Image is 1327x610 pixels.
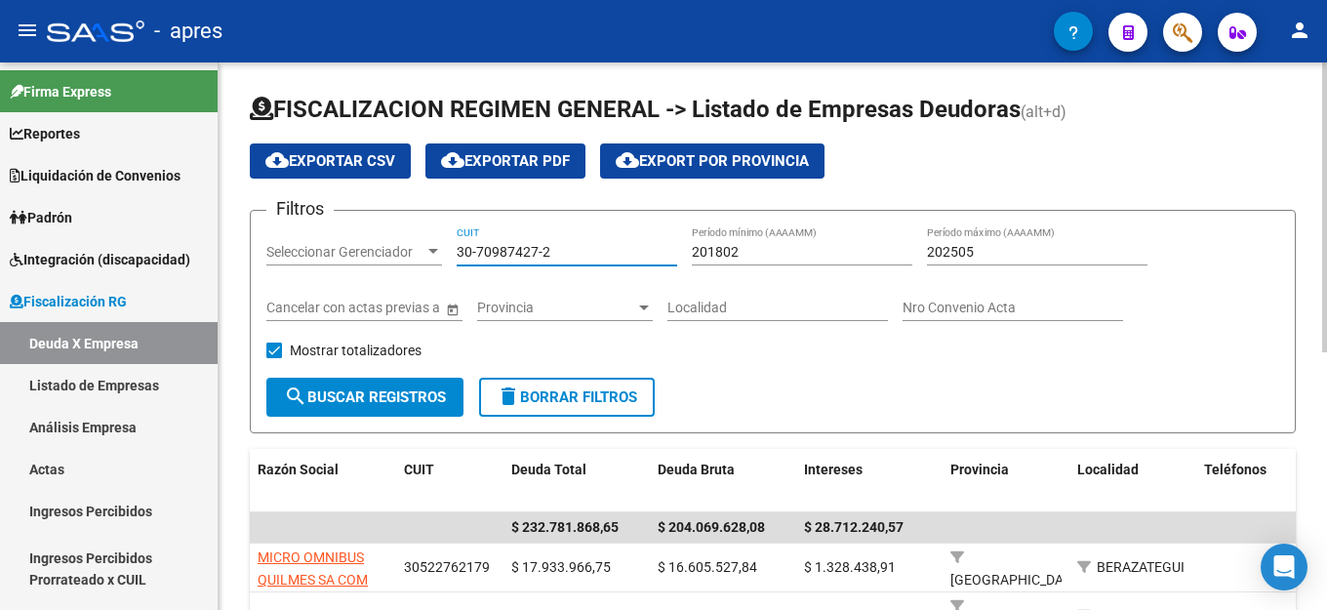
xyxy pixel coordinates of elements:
[154,10,222,53] span: - apres
[290,339,422,362] span: Mostrar totalizadores
[950,572,1082,588] span: [GEOGRAPHIC_DATA]
[284,388,446,406] span: Buscar Registros
[441,152,570,170] span: Exportar PDF
[442,299,462,319] button: Open calendar
[441,148,464,172] mat-icon: cloud_download
[404,462,434,477] span: CUIT
[265,148,289,172] mat-icon: cloud_download
[404,559,490,575] span: 30522762179
[950,462,1009,477] span: Provincia
[284,385,307,408] mat-icon: search
[10,207,72,228] span: Padrón
[804,519,904,535] span: $ 28.712.240,57
[16,19,39,42] mat-icon: menu
[266,195,334,223] h3: Filtros
[658,559,757,575] span: $ 16.605.527,84
[477,300,635,316] span: Provincia
[616,152,809,170] span: Export por Provincia
[250,96,1021,123] span: FISCALIZACION REGIMEN GENERAL -> Listado de Empresas Deudoras
[1204,462,1267,477] span: Teléfonos
[511,559,611,575] span: $ 17.933.966,75
[266,244,424,261] span: Seleccionar Gerenciador
[266,378,463,417] button: Buscar Registros
[804,559,896,575] span: $ 1.328.438,91
[796,449,943,513] datatable-header-cell: Intereses
[1021,102,1066,121] span: (alt+d)
[10,249,190,270] span: Integración (discapacidad)
[600,143,824,179] button: Export por Provincia
[1288,19,1311,42] mat-icon: person
[10,123,80,144] span: Reportes
[265,152,395,170] span: Exportar CSV
[479,378,655,417] button: Borrar Filtros
[658,519,765,535] span: $ 204.069.628,08
[943,449,1069,513] datatable-header-cell: Provincia
[1261,544,1307,590] div: Open Intercom Messenger
[425,143,585,179] button: Exportar PDF
[804,462,863,477] span: Intereses
[1097,559,1185,575] span: BERAZATEGUI
[396,449,503,513] datatable-header-cell: CUIT
[250,449,396,513] datatable-header-cell: Razón Social
[10,291,127,312] span: Fiscalización RG
[10,81,111,102] span: Firma Express
[10,165,181,186] span: Liquidación de Convenios
[511,519,619,535] span: $ 232.781.868,65
[650,449,796,513] datatable-header-cell: Deuda Bruta
[1077,462,1139,477] span: Localidad
[258,462,339,477] span: Razón Social
[658,462,735,477] span: Deuda Bruta
[250,143,411,179] button: Exportar CSV
[503,449,650,513] datatable-header-cell: Deuda Total
[616,148,639,172] mat-icon: cloud_download
[1069,449,1196,513] datatable-header-cell: Localidad
[497,385,520,408] mat-icon: delete
[511,462,586,477] span: Deuda Total
[497,388,637,406] span: Borrar Filtros
[258,549,368,610] span: MICRO OMNIBUS QUILMES SA COM IND Y FINANC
